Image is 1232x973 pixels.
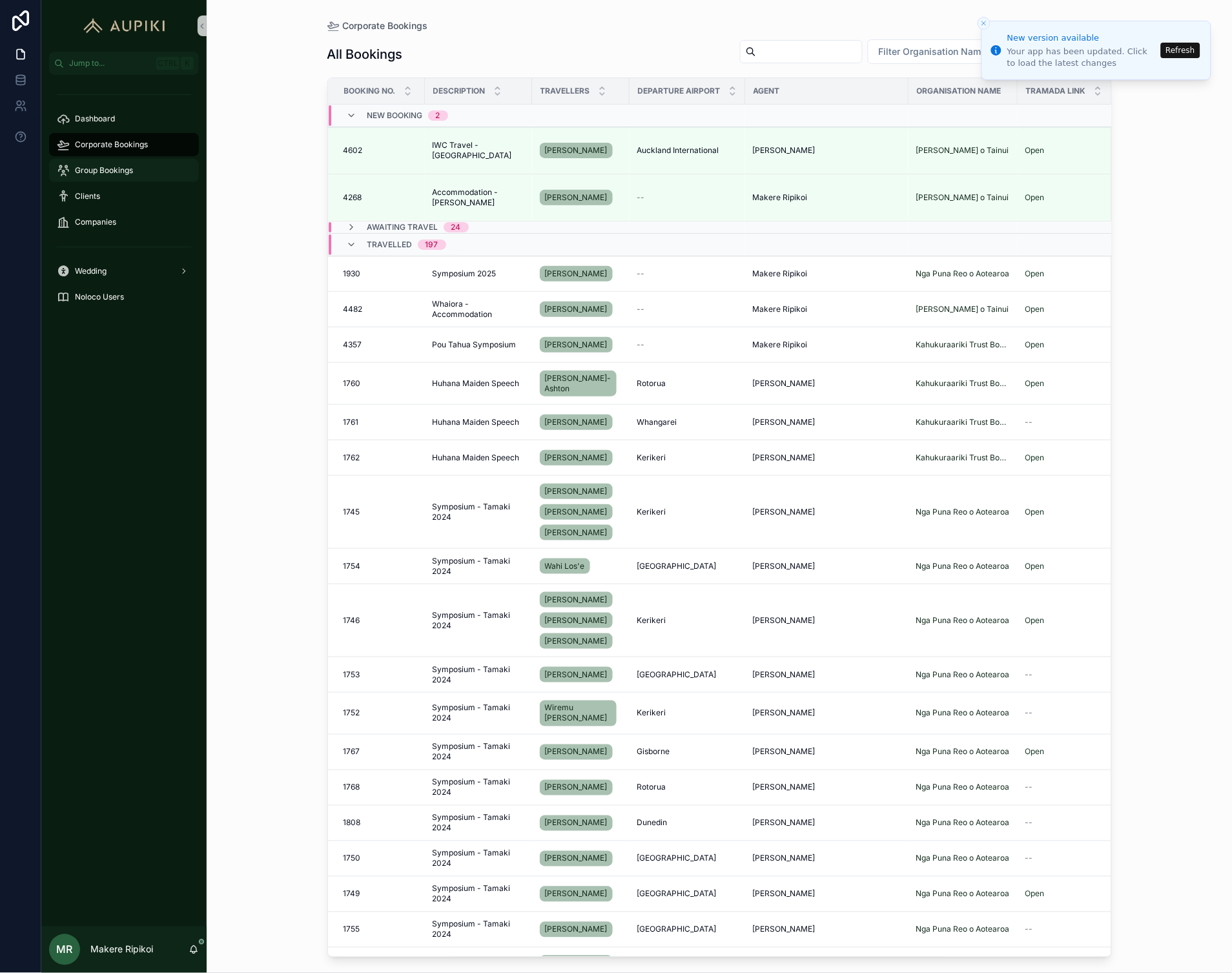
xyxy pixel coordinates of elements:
a: Nga Puna Reo o Aotearoa [916,670,1010,680]
a: Clients [49,185,199,208]
a: Kerikeri [637,708,737,719]
a: Nga Puna Reo o Aotearoa [916,269,1010,279]
a: Makere Ripikoi [753,269,901,279]
a: Dunedin [637,818,737,828]
a: Symposium - Tamaki 2024 [433,610,524,631]
span: Noloco Users [75,292,124,302]
span: Makere Ripikoi [753,304,808,314]
a: 1760 [344,378,417,389]
a: [PERSON_NAME] [753,747,901,757]
a: Rotorua [637,783,737,793]
a: Open [1025,747,1107,757]
a: [PERSON_NAME] [540,851,613,866]
a: Symposium - Tamaki 2024 [433,703,524,724]
span: [PERSON_NAME] [545,783,608,793]
span: Rotorua [637,783,666,793]
span: Filter Organisation Name [879,45,987,58]
span: [PERSON_NAME] [753,818,816,828]
span: Wedding [75,266,107,276]
a: Open [1025,507,1107,517]
a: [PERSON_NAME] [540,633,613,649]
a: [PERSON_NAME] [753,453,901,463]
a: 1930 [344,269,417,279]
a: [PERSON_NAME] [540,592,613,608]
a: Kerikeri [637,453,737,463]
span: Kahukuraariki Trust Board [916,453,1010,463]
a: [GEOGRAPHIC_DATA] [637,561,737,571]
span: [PERSON_NAME] [545,486,608,497]
span: [PERSON_NAME] [753,615,816,626]
a: -- [637,192,737,203]
a: Whaiora - Accommodation [433,299,524,320]
a: Open [1025,145,1045,155]
span: [PERSON_NAME] [753,417,816,427]
a: Nga Puna Reo o Aotearoa [916,615,1010,626]
a: Open [1025,304,1045,314]
span: Huhana Maiden Speech [433,378,520,389]
span: Makere Ripikoi [753,192,808,203]
span: New Booking [367,110,423,121]
a: [PERSON_NAME] [540,450,613,466]
a: Wahi Los'e [540,558,590,574]
span: 1746 [344,615,360,626]
span: [PERSON_NAME] [545,192,608,203]
span: -- [1025,783,1033,793]
span: Clients [75,191,100,201]
a: [PERSON_NAME] [540,504,613,520]
a: Nga Puna Reo o Aotearoa [916,561,1010,571]
a: Open [1025,192,1107,203]
span: 4482 [344,304,363,314]
a: -- [637,340,737,350]
a: Open [1025,561,1045,571]
span: -- [637,192,645,203]
span: [PERSON_NAME] [545,453,608,463]
span: 1808 [344,818,361,828]
span: Accommodation - [PERSON_NAME] [433,187,524,208]
span: Dunedin [637,818,668,828]
a: Open [1025,561,1107,571]
a: [PERSON_NAME] [540,742,622,763]
span: 1752 [344,708,360,719]
a: Nga Puna Reo o Aotearoa [916,507,1010,517]
a: Companies [49,210,199,234]
a: [PERSON_NAME][PERSON_NAME][PERSON_NAME] [540,589,622,651]
a: Gisborne [637,747,737,757]
a: Nga Puna Reo o Aotearoa [916,783,1010,793]
span: Kerikeri [637,708,666,719]
span: [PERSON_NAME] [753,670,816,680]
a: [PERSON_NAME]-Ashton [540,368,622,399]
span: Travelled [367,240,413,250]
a: -- [1025,783,1107,793]
a: Open [1025,269,1045,278]
a: [PERSON_NAME] o Tainui [916,192,1010,203]
span: Jump to... [69,58,151,68]
a: [PERSON_NAME] [753,507,901,517]
a: Wedding [49,260,199,283]
span: Dashboard [75,114,115,124]
span: -- [637,340,645,350]
span: [PERSON_NAME] [545,304,608,314]
span: [PERSON_NAME] [753,507,816,517]
a: Open [1025,340,1045,349]
a: 1746 [344,615,417,626]
a: Nga Puna Reo o Aotearoa [916,747,1010,757]
a: [PERSON_NAME] [753,818,901,828]
a: Open [1025,192,1045,202]
a: Symposium - Tamaki 2024 [433,556,524,577]
span: [PERSON_NAME] [753,747,816,757]
a: Open [1025,304,1107,314]
span: Pou Tahua Symposium [433,340,517,350]
span: [PERSON_NAME] [545,507,608,517]
a: Pou Tahua Symposium [433,340,524,350]
span: [PERSON_NAME] [753,561,816,571]
a: Open [1025,145,1107,156]
a: [PERSON_NAME] [540,815,613,831]
a: [PERSON_NAME] [540,412,622,433]
span: Wahi Los'e [545,561,585,571]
